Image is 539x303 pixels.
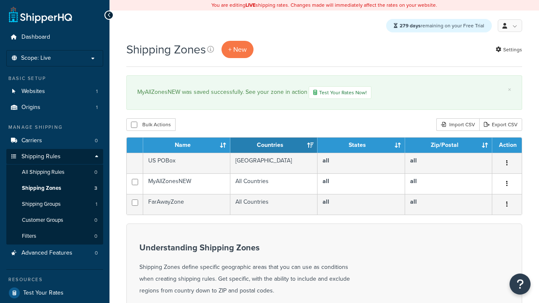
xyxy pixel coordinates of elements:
a: Customer Groups 0 [6,213,103,228]
th: Name: activate to sort column ascending [143,138,230,153]
li: Carriers [6,133,103,149]
span: 0 [94,217,97,224]
li: Shipping Rules [6,149,103,245]
span: 0 [94,233,97,240]
span: 0 [95,137,98,144]
th: States: activate to sort column ascending [318,138,405,153]
th: Zip/Postal: activate to sort column ascending [405,138,492,153]
span: Carriers [21,137,42,144]
td: All Countries [230,173,318,194]
span: Shipping Zones [22,185,61,192]
a: Dashboard [6,29,103,45]
td: MyAllZonesNEW [143,173,230,194]
a: Shipping Groups 1 [6,197,103,212]
div: Basic Setup [6,75,103,82]
b: all [323,156,329,165]
td: FarAwayZone [143,194,230,215]
span: 1 [96,88,98,95]
span: Websites [21,88,45,95]
a: Export CSV [479,118,522,131]
th: Action [492,138,522,153]
b: LIVE [245,1,256,9]
th: Countries: activate to sort column ascending [230,138,318,153]
a: All Shipping Rules 0 [6,165,103,180]
li: Filters [6,229,103,244]
span: 0 [94,169,97,176]
a: ShipperHQ Home [9,6,72,23]
div: remaining on your Free Trial [386,19,492,32]
span: Dashboard [21,34,50,41]
a: Test Your Rates Now! [309,86,371,99]
span: Origins [21,104,40,111]
a: Settings [496,44,522,56]
a: × [508,86,511,93]
span: 0 [95,250,98,257]
b: all [410,197,417,206]
b: all [323,197,329,206]
td: US POBox [143,153,230,173]
b: all [410,156,417,165]
a: Websites 1 [6,84,103,99]
a: Advanced Features 0 [6,245,103,261]
li: Advanced Features [6,245,103,261]
span: Shipping Groups [22,201,61,208]
li: Websites [6,84,103,99]
a: Shipping Rules [6,149,103,165]
a: Test Your Rates [6,285,103,300]
a: Shipping Zones 3 [6,181,103,196]
div: Import CSV [436,118,479,131]
td: [GEOGRAPHIC_DATA] [230,153,318,173]
span: Advanced Features [21,250,72,257]
span: All Shipping Rules [22,169,64,176]
li: All Shipping Rules [6,165,103,180]
span: + New [228,45,247,54]
span: Shipping Rules [21,153,61,160]
a: Filters 0 [6,229,103,244]
span: 3 [94,185,97,192]
strong: 279 days [400,22,421,29]
span: 1 [96,201,97,208]
a: Carriers 0 [6,133,103,149]
span: Scope: Live [21,55,51,62]
h3: Understanding Shipping Zones [139,243,350,252]
li: Origins [6,100,103,115]
b: all [410,177,417,186]
td: All Countries [230,194,318,215]
span: 1 [96,104,98,111]
span: Filters [22,233,36,240]
a: + New [221,41,253,58]
b: all [323,177,329,186]
span: Customer Groups [22,217,63,224]
li: Shipping Groups [6,197,103,212]
h1: Shipping Zones [126,41,206,58]
span: Test Your Rates [23,290,64,297]
div: Resources [6,276,103,283]
li: Customer Groups [6,213,103,228]
div: Shipping Zones define specific geographic areas that you can use as conditions when creating ship... [139,243,350,297]
button: Bulk Actions [126,118,176,131]
div: MyAllZonesNEW was saved successfully. See your zone in action [137,86,511,99]
div: Manage Shipping [6,124,103,131]
a: Origins 1 [6,100,103,115]
li: Shipping Zones [6,181,103,196]
button: Open Resource Center [510,274,531,295]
